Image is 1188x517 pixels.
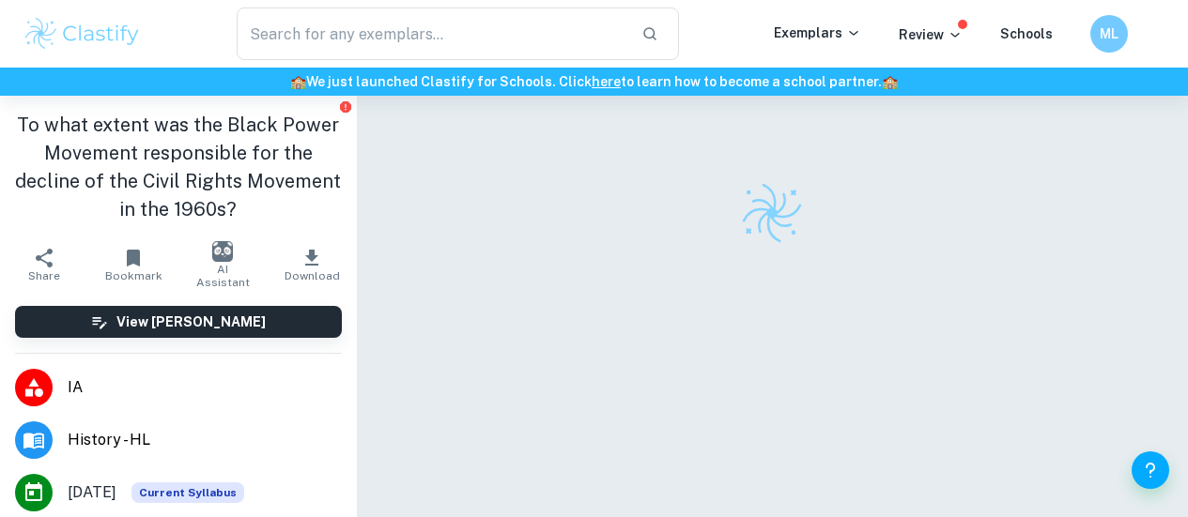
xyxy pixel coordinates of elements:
input: Search for any exemplars... [237,8,626,60]
a: Schools [1000,26,1053,41]
h1: To what extent was the Black Power Movement responsible for the decline of the Civil Rights Movem... [15,111,342,223]
button: AI Assistant [178,238,268,291]
p: Exemplars [774,23,861,43]
img: Clastify logo [739,180,805,246]
img: Clastify logo [23,15,142,53]
button: View [PERSON_NAME] [15,306,342,338]
h6: View [PERSON_NAME] [116,312,266,332]
span: History - HL [68,429,342,451]
span: Share [28,269,60,282]
span: Current Syllabus [131,482,244,503]
span: AI Assistant [190,263,256,289]
button: Report issue [339,99,353,114]
span: Bookmark [105,269,162,282]
span: 🏫 [882,74,898,89]
span: 🏫 [290,74,306,89]
button: Download [268,238,357,291]
div: This exemplar is based on the current syllabus. Feel free to refer to it for inspiration/ideas wh... [131,482,244,503]
span: IA [68,376,342,399]
span: [DATE] [68,481,116,504]
p: Review [899,24,963,45]
h6: ML [1099,23,1120,44]
span: Download [285,269,340,282]
button: Help and Feedback [1132,451,1169,489]
button: Bookmark [89,238,178,291]
img: AI Assistant [212,241,233,262]
a: here [592,74,621,89]
h6: We just launched Clastify for Schools. Click to learn how to become a school partner. [4,71,1184,92]
button: ML [1090,15,1128,53]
